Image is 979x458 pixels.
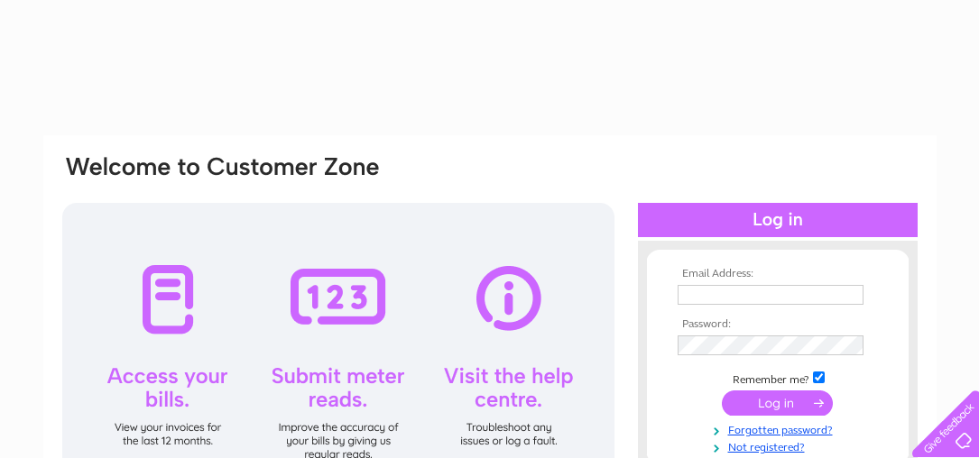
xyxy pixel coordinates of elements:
[722,390,833,416] input: Submit
[678,437,882,454] a: Not registered?
[673,318,882,331] th: Password:
[673,369,882,387] td: Remember me?
[673,268,882,280] th: Email Address:
[678,420,882,437] a: Forgotten password?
